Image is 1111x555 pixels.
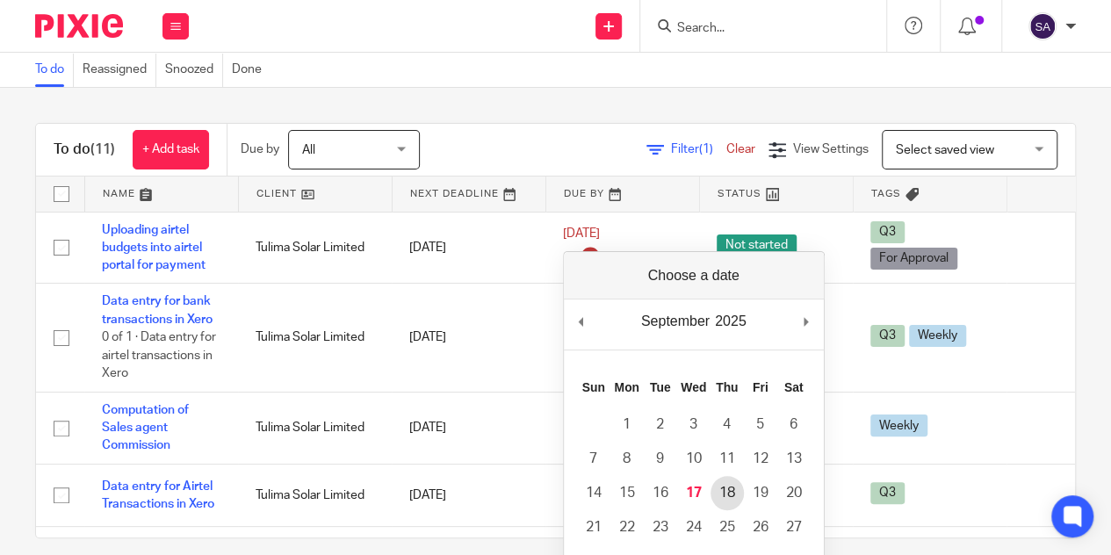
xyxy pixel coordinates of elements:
abbr: Friday [753,380,768,394]
img: Pixie [35,14,123,38]
h1: To do [54,141,115,159]
button: 9 [644,442,677,476]
a: Clear [726,143,755,155]
img: svg%3E [1028,12,1057,40]
span: View Settings [793,143,869,155]
button: 3 [677,407,711,442]
td: [DATE] [392,212,545,284]
td: Tulima Solar Limited [238,464,392,526]
button: 2 [644,407,677,442]
span: Q3 [870,325,905,347]
input: Search [675,21,833,37]
button: 14 [577,476,610,510]
td: Tulima Solar Limited [238,284,392,392]
span: Filter [671,143,726,155]
button: 18 [711,476,744,510]
button: 4 [711,407,744,442]
span: Tags [871,189,901,198]
span: [DATE] [563,227,600,240]
button: 22 [610,510,644,544]
button: 6 [777,407,811,442]
td: Tulima Solar Limited [238,212,392,284]
a: Data entry for bank transactions in Xero [102,295,213,325]
span: For Approval [870,248,957,270]
button: 15 [610,476,644,510]
abbr: Sunday [582,380,605,394]
button: 19 [744,476,777,510]
a: Computation of Sales agent Commission [102,404,189,452]
button: 8 [610,442,644,476]
a: Snoozed [165,53,223,87]
button: 26 [744,510,777,544]
abbr: Monday [614,380,638,394]
abbr: Saturday [784,380,804,394]
button: 7 [577,442,610,476]
button: 24 [677,510,711,544]
button: 1 [610,407,644,442]
button: 10 [677,442,711,476]
button: 5 [744,407,777,442]
td: [DATE] [392,464,545,526]
button: Previous Month [573,308,590,335]
span: All [302,144,315,156]
button: 16 [644,476,677,510]
span: (11) [90,142,115,156]
button: 13 [777,442,811,476]
a: To do [35,53,74,87]
abbr: Tuesday [650,380,671,394]
div: September [638,308,712,335]
button: Next Month [797,308,815,335]
button: 12 [744,442,777,476]
button: 21 [577,510,610,544]
td: [DATE] [392,392,545,464]
span: Select saved view [896,144,994,156]
div: 2025 [712,308,749,335]
span: 0 of 1 · Data entry for airtel transactions in Xero [102,331,216,379]
button: 23 [644,510,677,544]
a: Data entry for Airtel Transactions in Xero [102,480,214,510]
a: + Add task [133,130,209,169]
a: Done [232,53,271,87]
button: 25 [711,510,744,544]
span: Weekly [909,325,966,347]
p: Due by [241,141,279,158]
abbr: Thursday [716,380,738,394]
span: Q3 [870,221,905,243]
td: [DATE] [392,284,545,392]
td: Tulima Solar Limited [238,392,392,464]
span: (1) [699,143,713,155]
abbr: Wednesday [681,380,706,394]
button: 20 [777,476,811,510]
span: Weekly [870,414,927,436]
span: Q3 [870,482,905,504]
span: Not started [717,234,797,256]
button: 17 [677,476,711,510]
a: Reassigned [83,53,156,87]
button: 11 [711,442,744,476]
a: Uploading airtel budgets into airtel portal for payment [102,224,206,272]
button: 27 [777,510,811,544]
